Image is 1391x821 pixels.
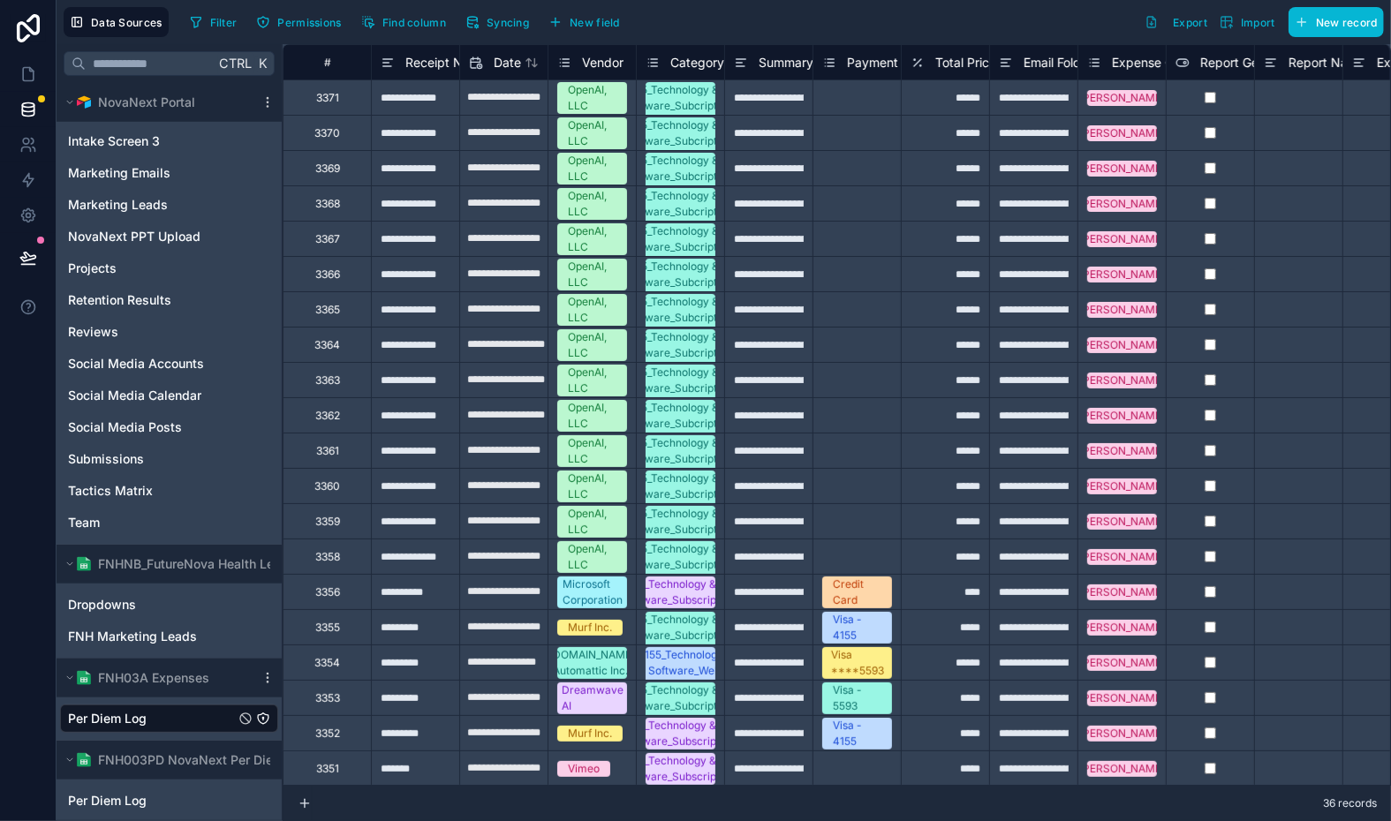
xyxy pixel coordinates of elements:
[1289,7,1384,37] button: New record
[1079,373,1165,388] div: [PERSON_NAME]
[316,762,339,776] div: 3351
[568,761,600,777] div: Vimeo
[568,82,616,114] div: OpenAI, LLC
[624,541,737,589] div: 6155_Technology & Software_Subcriptions and GPT's
[833,682,881,714] div: Visa - 5593
[624,223,737,271] div: 6155_Technology & Software_Subcriptions and GPT's
[568,117,616,149] div: OpenAI, LLC
[315,550,340,564] div: 3358
[582,54,624,72] span: Vendor
[1281,7,1384,37] a: New record
[624,365,737,412] div: 6155_Technology & Software_Subcriptions and GPT's
[568,471,616,502] div: OpenAI, LLC
[624,435,737,483] div: 6155_Technology & Software_Subcriptions and GPT's
[1112,54,1203,72] span: Expense Owner
[1079,549,1165,565] div: [PERSON_NAME]
[833,612,881,644] div: Visa - 4155
[1079,584,1165,600] div: [PERSON_NAME]
[250,9,347,35] button: Permissions
[1079,761,1165,777] div: [PERSON_NAME]
[1079,620,1165,636] div: [PERSON_NAME]
[568,435,616,467] div: OpenAI, LLC
[624,471,737,518] div: 6155_Technology & Software_Subcriptions and GPT's
[297,56,358,69] div: #
[1079,655,1165,671] div: [PERSON_NAME]
[568,259,616,290] div: OpenAI, LLC
[210,16,238,29] span: Filter
[315,691,340,705] div: 3353
[833,576,881,608] div: Credit Card
[316,444,339,458] div: 3361
[935,54,996,72] span: Total Price
[1079,231,1165,247] div: [PERSON_NAME]
[568,153,616,185] div: OpenAI, LLC
[622,576,740,608] div: 6155_Technology & Software_Subscriptions
[624,259,737,306] div: 6155_Technology & Software_Subcriptions and GPT's
[315,303,340,317] div: 3365
[1079,478,1165,494] div: [PERSON_NAME]
[355,9,452,35] button: Find column
[250,9,354,35] a: Permissions
[1079,337,1165,353] div: [PERSON_NAME]
[639,647,723,711] div: 6155_Technology & Software_Web hosting and domain fees
[622,753,740,785] div: 6155_Technology & Software_Subscriptions
[624,153,737,200] div: 6155_Technology & Software_Subcriptions and GPT's
[459,9,542,35] a: Syncing
[315,585,340,599] div: 3356
[568,294,616,326] div: OpenAI, LLC
[256,57,268,70] span: K
[315,162,340,176] div: 3369
[833,718,881,749] div: Visa - 4155
[624,82,737,130] div: 6155_Technology & Software_Subcriptions and GPT's
[1024,54,1092,72] span: Email Folder
[64,7,169,37] button: Data Sources
[314,656,340,670] div: 3354
[277,16,341,29] span: Permissions
[568,620,612,636] div: Murf Inc.
[1138,7,1213,37] button: Export
[568,726,612,742] div: Murf Inc.
[1079,690,1165,706] div: [PERSON_NAME]
[670,54,724,72] span: Category
[1173,16,1207,29] span: Export
[315,267,340,282] div: 3366
[624,117,737,165] div: 6155_Technology & Software_Subcriptions and GPT's
[1289,54,1365,72] span: Report Name
[315,373,340,388] div: 3363
[624,506,737,554] div: 6155_Technology & Software_Subcriptions and GPT's
[1200,54,1304,72] span: Report Generated
[315,409,340,423] div: 3362
[405,54,500,72] span: Receipt Number
[568,541,616,573] div: OpenAI, LLC
[1079,443,1165,459] div: [PERSON_NAME]
[314,479,340,493] div: 3360
[624,188,737,236] div: 6155_Technology & Software_Subcriptions and GPT's
[315,232,340,246] div: 3367
[847,54,947,72] span: Payment Method
[1079,726,1165,742] div: [PERSON_NAME]
[568,188,616,220] div: OpenAI, LLC
[568,400,616,432] div: OpenAI, LLC
[624,294,737,342] div: 6155_Technology & Software_Subcriptions and GPT's
[1213,7,1281,37] button: Import
[1079,267,1165,282] div: [PERSON_NAME]
[1079,90,1165,106] div: [PERSON_NAME]
[759,54,813,72] span: Summary
[183,9,244,35] button: Filter
[568,506,616,538] div: OpenAI, LLC
[314,126,340,140] div: 3370
[315,515,340,529] div: 3359
[314,338,340,352] div: 3364
[624,612,737,659] div: 6155_Technology & Software_Subcriptions and GPT's
[1079,302,1165,318] div: [PERSON_NAME]
[1079,161,1165,177] div: [PERSON_NAME]
[624,682,737,730] div: 6155_Technology & Software_Subcriptions and GPT's
[1079,196,1165,212] div: [PERSON_NAME]
[542,9,626,35] button: New field
[494,54,521,72] span: Date
[91,16,163,29] span: Data Sources
[624,329,737,377] div: 6155_Technology & Software_Subcriptions and GPT's
[1079,408,1165,424] div: [PERSON_NAME]
[1079,125,1165,141] div: [PERSON_NAME]
[382,16,446,29] span: Find column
